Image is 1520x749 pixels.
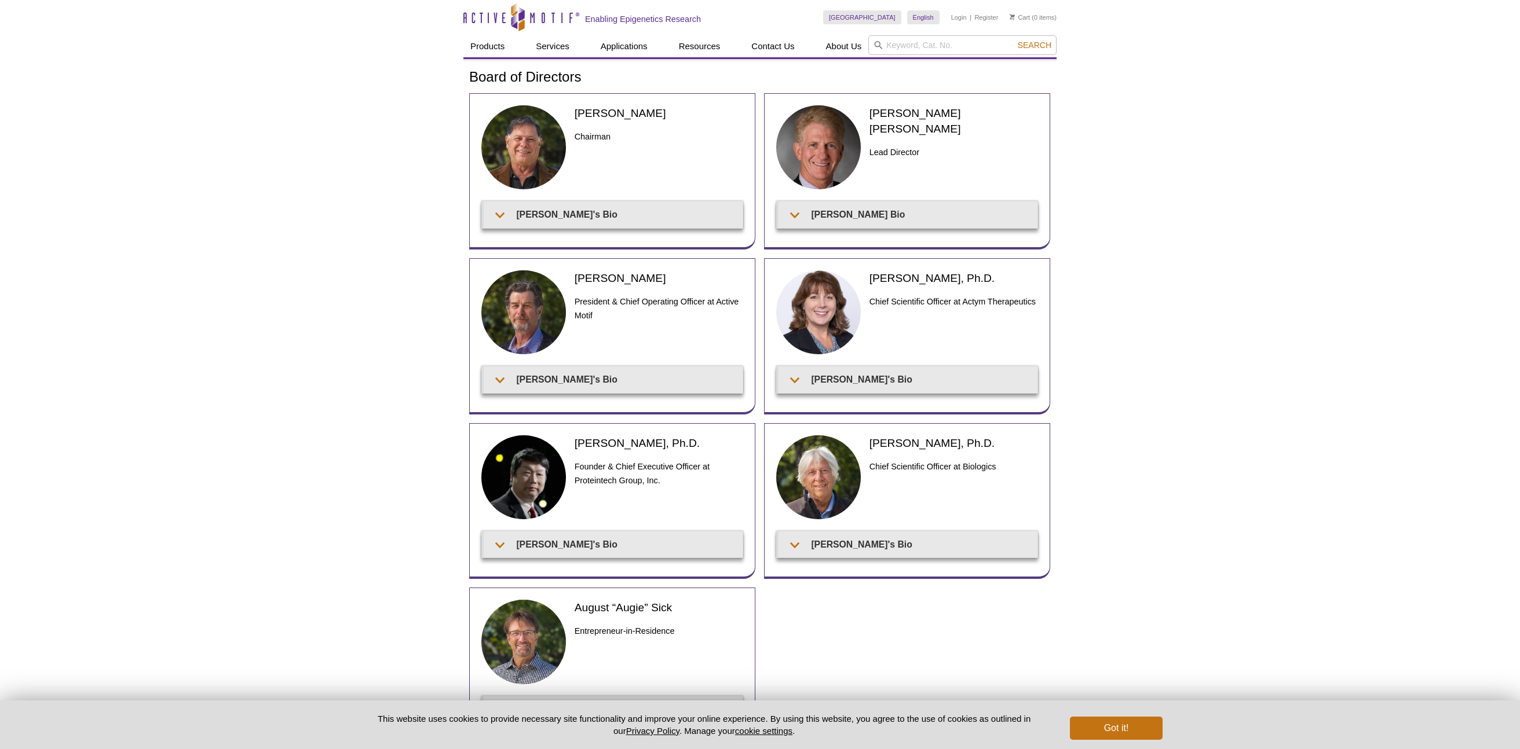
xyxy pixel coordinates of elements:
[575,460,743,487] h3: Founder & Chief Executive Officer at Proteintech Group, Inc.
[779,201,1037,227] summary: [PERSON_NAME] Bio
[481,270,566,355] img: Ted DeFrank headshot
[469,69,1051,86] h1: Board of Directors
[1010,14,1015,20] img: Your Cart
[575,435,743,451] h2: [PERSON_NAME], Ph.D.
[585,14,701,24] h2: Enabling Epigenetics Research
[869,145,1038,159] h3: Lead Director
[779,366,1037,392] summary: [PERSON_NAME]'s Bio
[575,130,743,144] h3: Chairman
[868,35,1057,55] input: Keyword, Cat. No.
[744,35,801,57] a: Contact Us
[575,600,743,615] h2: August “Augie” Sick
[779,531,1037,557] summary: [PERSON_NAME]'s Bio
[1070,717,1163,740] button: Got it!
[819,35,869,57] a: About Us
[575,295,743,322] h3: President & Chief Operating Officer at Active Motif
[869,295,1038,309] h3: Chief Scientific Officer at Actym Therapeutics
[823,10,901,24] a: [GEOGRAPHIC_DATA]
[672,35,728,57] a: Resources
[970,10,971,24] li: |
[594,35,655,57] a: Applications
[484,696,743,722] summary: Augie's Bio
[1010,13,1030,21] a: Cart
[575,624,743,638] h3: Entrepreneur-in-Residence
[869,105,1038,137] h2: [PERSON_NAME] [PERSON_NAME]
[575,105,743,121] h2: [PERSON_NAME]
[484,366,743,392] summary: [PERSON_NAME]'s Bio
[357,713,1051,737] p: This website uses cookies to provide necessary site functionality and improve your online experie...
[974,13,998,21] a: Register
[776,270,861,355] img: Mary Janatpour headshot
[575,270,743,286] h2: [PERSON_NAME]
[869,270,1038,286] h2: [PERSON_NAME], Ph.D.
[626,726,679,736] a: Privacy Policy
[776,105,861,190] img: Wainwright headshot
[735,726,792,736] button: cookie settings
[907,10,940,24] a: English
[529,35,576,57] a: Services
[951,13,967,21] a: Login
[869,435,1038,451] h2: [PERSON_NAME], Ph.D.
[463,35,511,57] a: Products
[869,460,1038,473] h3: Chief Scientific Officer at Biologics
[1018,41,1051,50] span: Search
[484,531,743,557] summary: [PERSON_NAME]'s Bio
[484,201,743,227] summary: [PERSON_NAME]'s Bio
[481,600,566,684] img: Augie Sick headshot
[776,435,861,520] img: Marc Nasoff headshot
[481,105,566,190] img: Joe headshot
[1010,10,1057,24] li: (0 items)
[481,435,566,520] img: Jason Li headshot
[1014,40,1055,50] button: Search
